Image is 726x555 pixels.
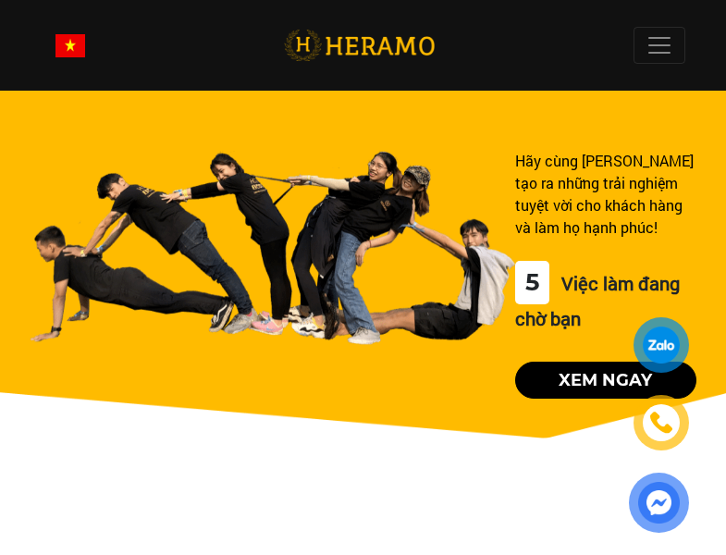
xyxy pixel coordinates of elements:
div: 5 [515,261,549,304]
img: logo [284,27,435,65]
span: Việc làm đang chờ bạn [515,271,680,330]
a: phone-icon [636,398,686,448]
img: vn-flag.png [55,34,85,57]
div: Hãy cùng [PERSON_NAME] tạo ra những trải nghiệm tuyệt vời cho khách hàng và làm họ hạnh phúc! [515,150,696,239]
img: phone-icon [648,410,674,436]
img: banner [30,150,515,345]
button: Xem ngay [515,362,696,399]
